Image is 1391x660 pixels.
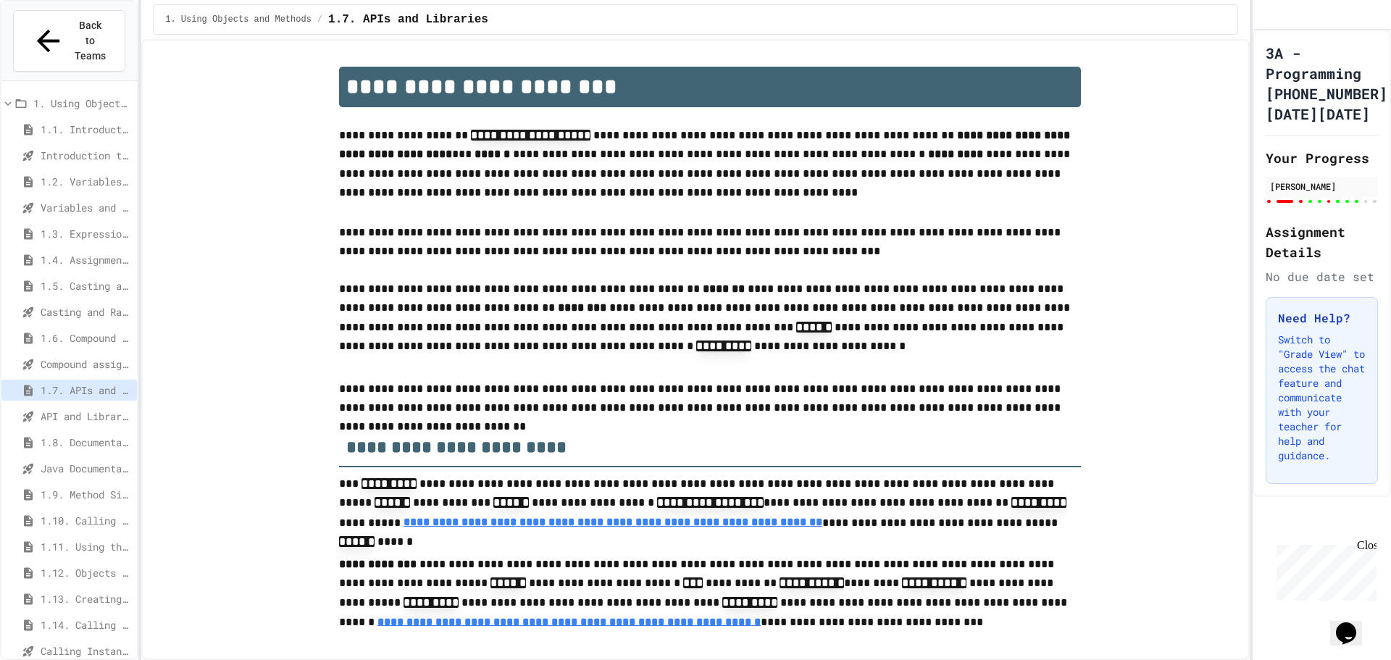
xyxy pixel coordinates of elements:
span: Calling Instance Methods - Topic 1.14 [41,643,131,659]
span: Java Documentation with Comments - Topic 1.8 [41,461,131,476]
span: 1.12. Objects - Instances of Classes [41,565,131,580]
h3: Need Help? [1278,309,1366,327]
span: Casting and Ranges of variables - Quiz [41,304,131,319]
span: 1.11. Using the Math Class [41,539,131,554]
span: 1.4. Assignment and Input [41,252,131,267]
span: / [317,14,322,25]
h1: 3A - Programming [PHONE_NUMBER][DATE][DATE] [1266,43,1387,124]
iframe: chat widget [1330,602,1377,646]
span: 1.13. Creating and Initializing Objects: Constructors [41,591,131,606]
span: API and Libraries - Topic 1.7 [41,409,131,424]
span: 1.1. Introduction to Algorithms, Programming, and Compilers [41,122,131,137]
span: 1.3. Expressions and Output [New] [41,226,131,241]
span: 1.2. Variables and Data Types [41,174,131,189]
span: 1.9. Method Signatures [41,487,131,502]
span: 1.6. Compound Assignment Operators [41,330,131,346]
span: Compound assignment operators - Quiz [41,356,131,372]
h2: Your Progress [1266,148,1378,168]
p: Switch to "Grade View" to access the chat feature and communicate with your teacher for help and ... [1278,333,1366,463]
span: Variables and Data Types - Quiz [41,200,131,215]
span: Introduction to Algorithms, Programming, and Compilers [41,148,131,163]
span: Back to Teams [74,18,108,64]
h2: Assignment Details [1266,222,1378,262]
div: No due date set [1266,268,1378,285]
div: Chat with us now!Close [6,6,100,92]
span: 1.8. Documentation with Comments and Preconditions [41,435,131,450]
span: 1.14. Calling Instance Methods [41,617,131,632]
span: 1.5. Casting and Ranges of Values [41,278,131,293]
span: 1.7. APIs and Libraries [328,11,488,28]
iframe: chat widget [1271,539,1377,601]
span: 1. Using Objects and Methods [33,96,131,111]
span: 1.10. Calling Class Methods [41,513,131,528]
div: [PERSON_NAME] [1270,180,1374,193]
button: Back to Teams [13,10,125,72]
span: 1.7. APIs and Libraries [41,383,131,398]
span: 1. Using Objects and Methods [165,14,312,25]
